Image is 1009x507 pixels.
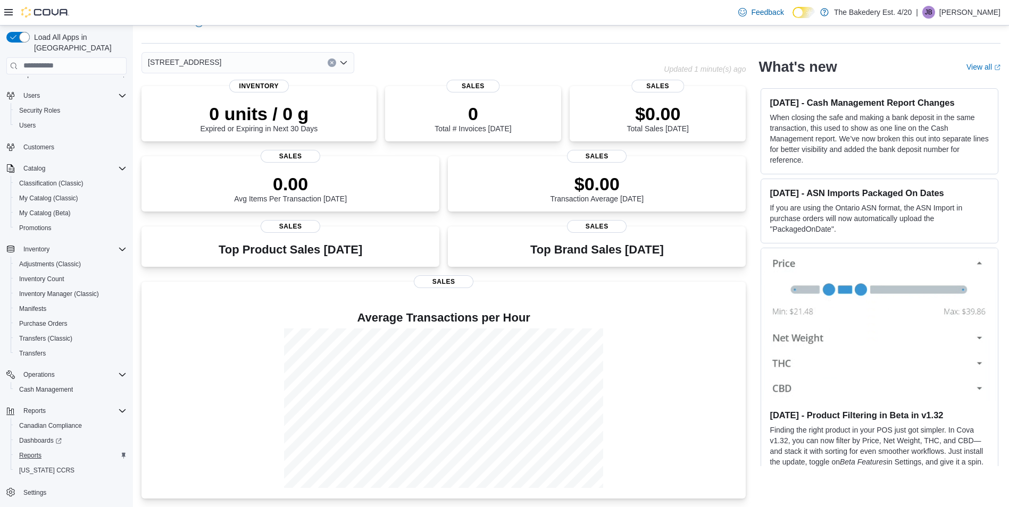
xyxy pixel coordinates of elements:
span: Dashboards [19,436,62,445]
button: Customers [2,139,131,155]
a: Reports [15,449,46,462]
img: Cova [21,7,69,18]
h2: What's new [758,58,837,75]
button: Reports [11,448,131,463]
button: Users [2,88,131,103]
a: Dashboards [15,434,66,447]
a: Canadian Compliance [15,419,86,432]
span: Operations [23,370,55,379]
span: Purchase Orders [15,317,127,330]
span: Canadian Compliance [19,421,82,430]
a: Inventory Count [15,273,69,285]
span: [US_STATE] CCRS [19,466,74,475]
button: Clear input [328,58,336,67]
span: My Catalog (Beta) [15,207,127,219]
div: Expired or Expiring in Next 30 Days [200,103,318,133]
button: Purchase Orders [11,316,131,331]
button: Reports [2,403,131,418]
div: Avg Items Per Transaction [DATE] [234,173,347,203]
span: Purchase Orders [19,319,68,328]
span: Users [19,121,36,130]
span: Users [19,89,127,102]
span: Security Roles [19,106,60,115]
div: Total Sales [DATE] [627,103,689,133]
a: Security Roles [15,104,64,117]
button: [US_STATE] CCRS [11,463,131,478]
span: Canadian Compliance [15,419,127,432]
p: [PERSON_NAME] [939,6,1000,19]
button: Inventory Count [11,272,131,286]
span: Catalog [23,164,45,173]
div: Total # Invoices [DATE] [435,103,511,133]
span: Settings [23,488,46,497]
span: Inventory Manager (Classic) [15,288,127,300]
span: Sales [261,150,320,163]
button: Inventory [2,242,131,257]
span: Classification (Classic) [15,177,127,190]
span: Sales [631,80,684,92]
button: Settings [2,484,131,500]
span: Catalog [19,162,127,175]
a: Customers [19,141,59,154]
span: JB [925,6,932,19]
span: Transfers (Classic) [15,332,127,345]
span: Transfers (Classic) [19,334,72,343]
button: My Catalog (Beta) [11,206,131,221]
button: Transfers [11,346,131,361]
p: 0 units / 0 g [200,103,318,124]
span: Transfers [15,347,127,360]
span: Inventory Count [19,275,64,283]
button: Users [19,89,44,102]
p: When closing the safe and making a bank deposit in the same transaction, this used to show as one... [770,112,989,165]
button: Manifests [11,301,131,316]
a: Inventory Manager (Classic) [15,288,103,300]
button: Inventory Manager (Classic) [11,286,131,301]
input: Dark Mode [793,7,815,18]
span: Promotions [15,222,127,234]
span: Customers [19,140,127,154]
h3: Top Product Sales [DATE] [219,243,362,256]
a: Settings [19,486,51,499]
a: Feedback [734,2,788,23]
span: Reports [23,407,46,415]
span: Operations [19,368,127,381]
span: Classification (Classic) [19,179,84,188]
span: Promotions [19,224,52,232]
a: Transfers [15,347,50,360]
span: Transfers [19,349,46,358]
p: Finding the right product in your POS just got simpler. In Cova v1.32, you can now filter by Pric... [770,425,989,478]
a: Dashboards [11,433,131,448]
button: Security Roles [11,103,131,118]
a: View allExternal link [966,63,1000,71]
span: Adjustments (Classic) [15,258,127,271]
p: $0.00 [551,173,644,195]
span: Cash Management [19,385,73,394]
button: Operations [2,367,131,382]
p: | [916,6,918,19]
button: Open list of options [339,58,348,67]
span: Sales [567,220,627,233]
span: Adjustments (Classic) [19,260,81,268]
span: Inventory Manager (Classic) [19,290,99,298]
span: Inventory Count [15,273,127,285]
h3: [DATE] - Cash Management Report Changes [770,97,989,108]
span: Load All Apps in [GEOGRAPHIC_DATA] [30,32,127,53]
span: Reports [15,449,127,462]
h3: [DATE] - Product Filtering in Beta in v1.32 [770,410,989,420]
span: My Catalog (Beta) [19,209,71,217]
span: Users [15,119,127,132]
a: Users [15,119,40,132]
button: Operations [19,368,59,381]
span: Security Roles [15,104,127,117]
a: Manifests [15,302,51,315]
h3: [DATE] - ASN Imports Packaged On Dates [770,188,989,198]
div: Jodie Brokopp [922,6,935,19]
span: Sales [567,150,627,163]
h4: Average Transactions per Hour [150,311,737,324]
a: [US_STATE] CCRS [15,464,79,477]
span: My Catalog (Classic) [19,194,78,202]
button: Inventory [19,243,54,256]
span: Cash Management [15,383,127,396]
span: Sales [261,220,320,233]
